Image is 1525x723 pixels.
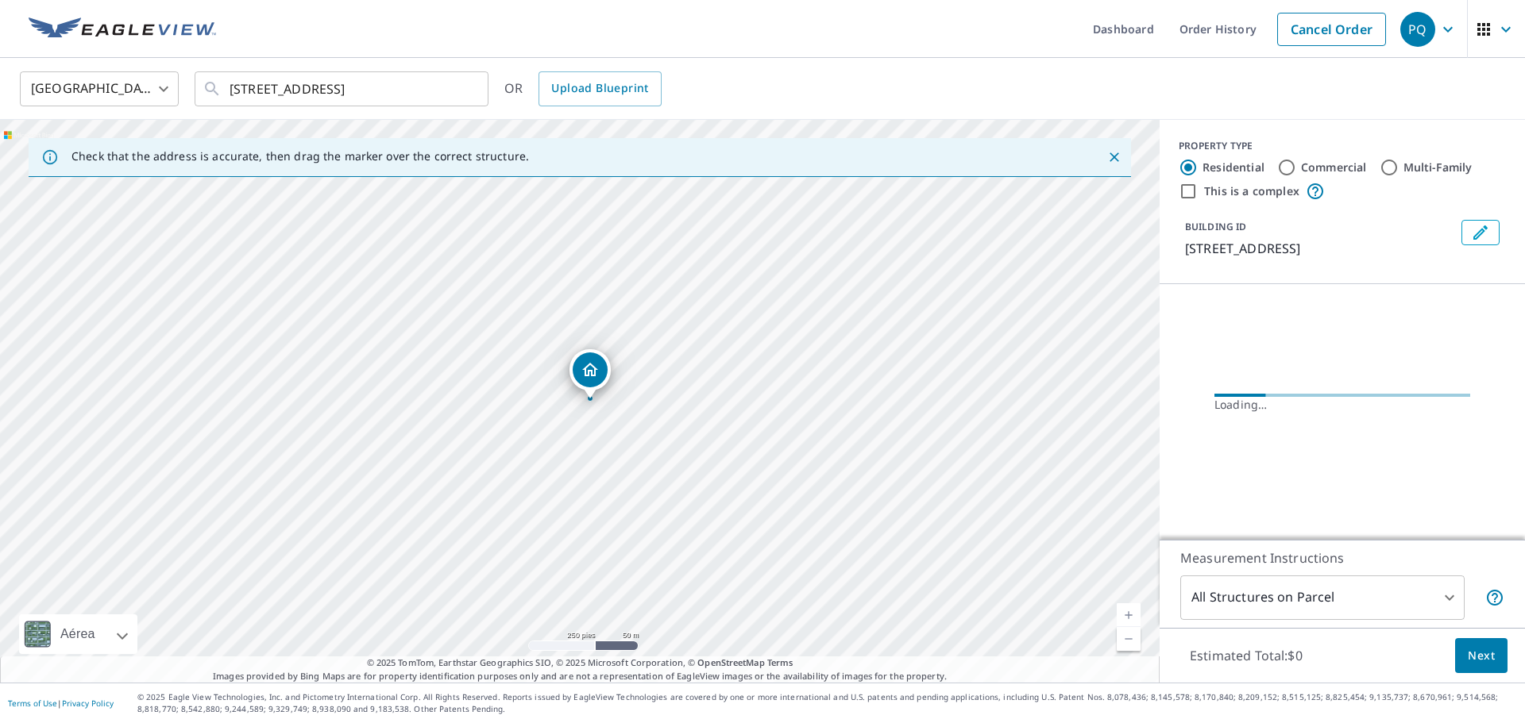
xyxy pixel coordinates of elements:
[19,614,137,654] div: Aérea
[1301,160,1367,175] label: Commercial
[1468,646,1495,666] span: Next
[230,67,456,111] input: Search by address or latitude-longitude
[71,149,529,163] p: Check that the address is accurate, then drag the marker over the correct structure.
[8,698,57,709] a: Terms of Use
[367,656,793,670] span: © 2025 TomTom, Earthstar Geographics SIO, © 2025 Microsoft Corporation, ©
[1400,12,1435,47] div: PQ
[1180,548,1504,567] p: Measurement Instructions
[1104,147,1125,167] button: Close
[1204,183,1299,199] label: This is a complex
[1277,13,1386,46] a: Cancel Order
[767,656,793,668] a: Terms
[1117,603,1141,627] a: Nivel actual 17, ampliar
[56,614,100,654] div: Aérea
[29,17,216,41] img: EV Logo
[1177,638,1315,673] p: Estimated Total: $0
[8,698,114,708] p: |
[1455,638,1508,674] button: Next
[1180,575,1465,620] div: All Structures on Parcel
[539,71,661,106] a: Upload Blueprint
[1461,220,1500,245] button: Edit building 1
[551,79,648,98] span: Upload Blueprint
[1403,160,1473,175] label: Multi-Family
[1179,139,1506,153] div: PROPERTY TYPE
[137,691,1517,715] p: © 2025 Eagle View Technologies, Inc. and Pictometry International Corp. All Rights Reserved. Repo...
[569,349,611,398] div: Dropped pin, building 1, Residential property, 113 E Alcove Dr Grand Junction, CO 81507
[504,71,662,106] div: OR
[697,656,764,668] a: OpenStreetMap
[1203,160,1264,175] label: Residential
[1185,220,1246,233] p: BUILDING ID
[1185,239,1455,258] p: [STREET_ADDRESS]
[62,698,114,709] a: Privacy Policy
[1117,627,1141,651] a: Nivel actual 17, alejar
[20,67,179,111] div: [GEOGRAPHIC_DATA]
[1214,397,1470,413] div: Loading…
[1485,588,1504,607] span: Your report will include each building or structure inside the parcel boundary. In some cases, du...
